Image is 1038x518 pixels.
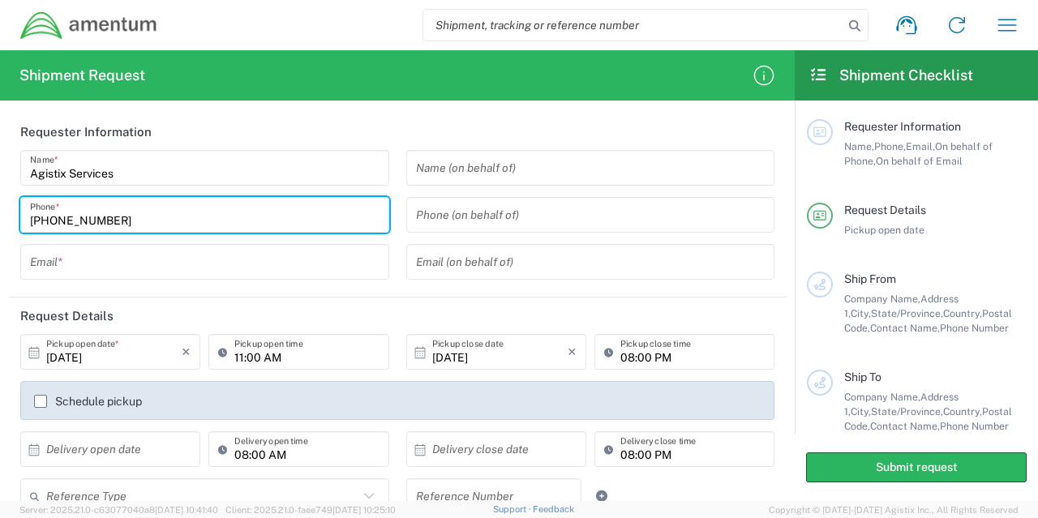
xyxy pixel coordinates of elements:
[568,339,577,365] i: ×
[19,11,158,41] img: dyncorp
[871,405,943,417] span: State/Province,
[20,308,114,324] h2: Request Details
[182,339,191,365] i: ×
[943,307,982,319] span: Country,
[844,120,961,133] span: Requester Information
[844,203,926,216] span: Request Details
[19,505,218,515] span: Server: 2025.21.0-c63077040a8
[874,140,906,152] span: Phone,
[943,405,982,417] span: Country,
[20,124,152,140] h2: Requester Information
[844,272,896,285] span: Ship From
[19,66,145,85] h2: Shipment Request
[851,307,871,319] span: City,
[590,485,613,507] a: Add Reference
[871,307,943,319] span: State/Province,
[844,391,920,403] span: Company Name,
[155,505,218,515] span: [DATE] 10:41:40
[844,224,924,236] span: Pickup open date
[844,293,920,305] span: Company Name,
[906,140,935,152] span: Email,
[533,504,574,514] a: Feedback
[870,322,940,334] span: Contact Name,
[870,420,940,432] span: Contact Name,
[940,322,1009,334] span: Phone Number
[844,370,881,383] span: Ship To
[851,405,871,417] span: City,
[844,140,874,152] span: Name,
[769,503,1019,517] span: Copyright © [DATE]-[DATE] Agistix Inc., All Rights Reserved
[809,66,973,85] h2: Shipment Checklist
[34,395,142,408] label: Schedule pickup
[225,505,396,515] span: Client: 2025.21.0-faee749
[423,10,843,41] input: Shipment, tracking or reference number
[806,452,1027,482] button: Submit request
[940,420,1009,432] span: Phone Number
[332,505,396,515] span: [DATE] 10:25:10
[493,504,534,514] a: Support
[876,155,963,167] span: On behalf of Email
